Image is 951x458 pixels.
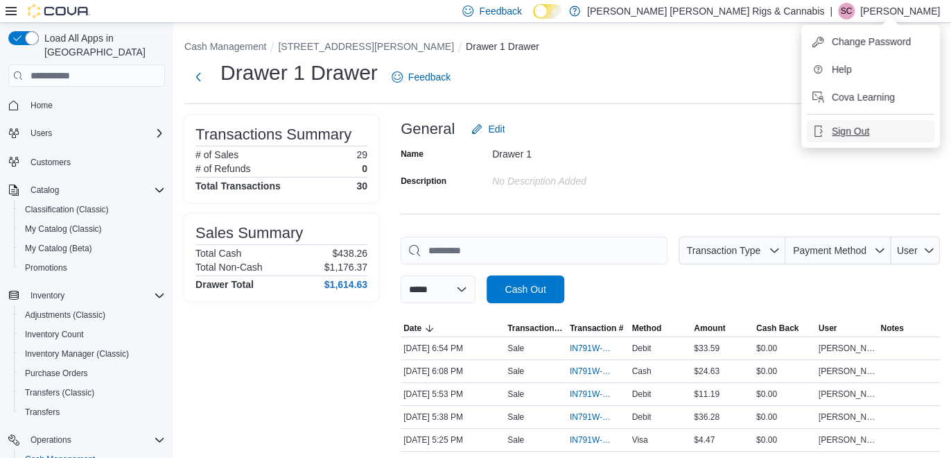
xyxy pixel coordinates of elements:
[785,237,891,264] button: Payment Method
[25,368,88,379] span: Purchase Orders
[19,260,73,276] a: Promotions
[25,262,67,273] span: Promotions
[14,402,171,422] button: Transfers
[570,434,613,446] span: IN791W-33409
[184,63,212,91] button: Next
[629,320,691,337] button: Method
[753,363,816,380] div: $0.00
[507,389,524,400] p: Sale
[3,151,171,171] button: Customers
[195,163,250,174] h6: # of Refunds
[195,180,281,192] h4: Total Transactions
[819,434,875,446] span: [PERSON_NAME]
[25,204,109,215] span: Classification (Classic)
[570,412,613,423] span: IN791W-33410
[507,323,564,334] span: Transaction Type
[694,434,715,446] span: $4.47
[324,262,367,273] p: $1,176.37
[28,4,90,18] img: Cova
[507,434,524,446] p: Sale
[25,97,58,114] a: Home
[570,323,623,334] span: Transaction #
[753,320,816,337] button: Cash Back
[19,201,114,218] a: Classification (Classic)
[25,223,102,235] span: My Catalog (Classic)
[401,432,505,448] div: [DATE] 5:25 PM
[756,323,799,334] span: Cash Back
[25,153,165,170] span: Customers
[401,320,505,337] button: Date
[30,185,59,196] span: Catalog
[587,3,824,19] p: [PERSON_NAME] [PERSON_NAME] Rigs & Cannabis
[14,325,171,344] button: Inventory Count
[686,245,760,256] span: Transaction Type
[694,323,725,334] span: Amount
[793,245,866,256] span: Payment Method
[25,154,76,171] a: Customers
[466,41,539,52] button: Drawer 1 Drawer
[19,221,107,237] a: My Catalog (Classic)
[807,86,934,108] button: Cova Learning
[753,340,816,357] div: $0.00
[691,320,753,337] button: Amount
[753,386,816,402] div: $0.00
[819,323,837,334] span: User
[195,248,241,259] h6: Total Cash
[401,340,505,357] div: [DATE] 6:54 PM
[19,221,165,237] span: My Catalog (Classic)
[19,307,111,323] a: Adjustments (Classic)
[19,260,165,276] span: Promotions
[19,384,165,401] span: Transfers (Classic)
[507,343,524,354] p: Sale
[897,245,918,256] span: User
[278,41,454,52] button: [STREET_ADDRESS][PERSON_NAME]
[30,128,52,139] span: Users
[25,348,129,359] span: Inventory Manager (Classic)
[570,432,627,448] button: IN791W-33409
[832,124,869,138] span: Sign Out
[401,363,505,380] div: [DATE] 6:08 PM
[14,200,171,219] button: Classification (Classic)
[3,95,171,115] button: Home
[832,62,852,76] span: Help
[19,365,165,382] span: Purchase Orders
[19,365,94,382] a: Purchase Orders
[356,149,367,160] p: 29
[694,412,719,423] span: $36.28
[19,240,165,257] span: My Catalog (Beta)
[631,343,651,354] span: Debit
[14,364,171,383] button: Purchase Orders
[19,346,134,362] a: Inventory Manager (Classic)
[401,409,505,425] div: [DATE] 5:38 PM
[39,31,165,59] span: Load All Apps in [GEOGRAPHIC_DATA]
[878,320,940,337] button: Notes
[19,240,98,257] a: My Catalog (Beta)
[19,404,165,421] span: Transfers
[841,3,853,19] span: SC
[25,96,165,114] span: Home
[492,170,678,187] div: No Description added
[401,237,668,264] input: This is a search bar. As you type, the results lower in the page will automatically filter.
[19,404,65,421] a: Transfers
[30,290,64,301] span: Inventory
[356,180,367,192] h4: 30
[487,275,564,303] button: Cash Out
[891,237,940,264] button: User
[19,384,100,401] a: Transfers (Classic)
[19,201,165,218] span: Classification (Classic)
[694,366,719,377] span: $24.63
[631,366,651,377] span: Cash
[466,115,510,143] button: Edit
[570,343,613,354] span: IN791W-33413
[19,326,89,343] a: Inventory Count
[679,237,785,264] button: Transaction Type
[184,40,940,56] nav: An example of EuiBreadcrumbs
[220,59,378,87] h1: Drawer 1 Drawer
[838,3,855,19] div: Sheila Cayenne
[25,243,92,254] span: My Catalog (Beta)
[25,125,165,142] span: Users
[807,58,934,80] button: Help
[3,286,171,305] button: Inventory
[3,180,171,200] button: Catalog
[25,125,58,142] button: Users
